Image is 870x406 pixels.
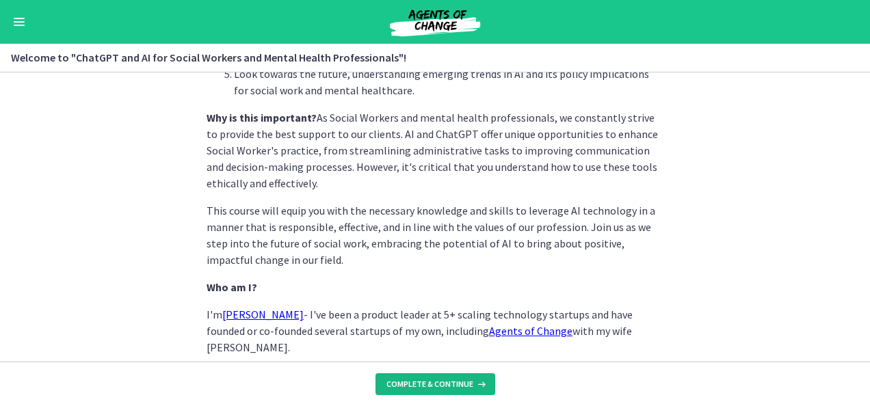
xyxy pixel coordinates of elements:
[375,373,495,395] button: Complete & continue
[386,379,473,390] span: Complete & continue
[207,109,663,191] p: As Social Workers and mental health professionals, we constantly strive to provide the best suppo...
[207,202,663,268] p: This course will equip you with the necessary knowledge and skills to leverage AI technology in a...
[489,324,572,338] a: Agents of Change
[207,111,317,124] strong: Why is this important?
[207,280,257,294] strong: Who am I?
[222,308,304,321] a: [PERSON_NAME]
[11,14,27,30] button: Enable menu
[11,49,843,66] h3: Welcome to "ChatGPT and AI for Social Workers and Mental Health Professionals"!
[234,66,663,98] p: Look towards the future, understanding emerging trends in AI and its policy implications for soci...
[353,5,517,38] img: Agents of Change
[207,306,663,355] p: I'm - I've been a product leader at 5+ scaling technology startups and have founded or co-founded...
